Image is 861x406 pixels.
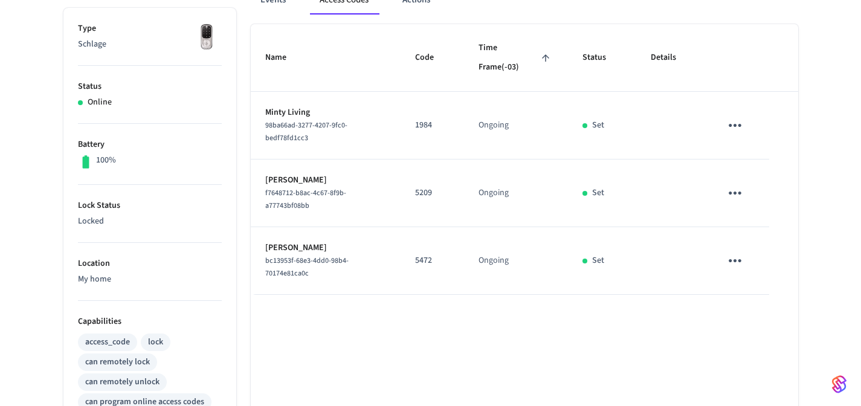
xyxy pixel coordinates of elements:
[78,199,222,212] p: Lock Status
[78,138,222,151] p: Battery
[415,48,450,67] span: Code
[415,254,450,267] p: 5472
[88,96,112,109] p: Online
[832,375,846,394] img: SeamLogoGradient.69752ec5.svg
[148,336,163,349] div: lock
[78,215,222,228] p: Locked
[96,154,116,167] p: 100%
[464,92,568,159] td: Ongoing
[85,336,130,349] div: access_code
[265,48,302,67] span: Name
[464,227,568,295] td: Ongoing
[651,48,692,67] span: Details
[464,159,568,227] td: Ongoing
[265,120,347,143] span: 98ba66ad-3277-4207-9fc0-bedf78fd1cc3
[85,356,150,369] div: can remotely lock
[78,315,222,328] p: Capabilities
[192,22,222,53] img: Yale Assure Touchscreen Wifi Smart Lock, Satin Nickel, Front
[78,80,222,93] p: Status
[592,187,604,199] p: Set
[78,273,222,286] p: My home
[85,376,160,388] div: can remotely unlock
[78,38,222,51] p: Schlage
[265,174,387,187] p: [PERSON_NAME]
[265,106,387,119] p: Minty Living
[78,257,222,270] p: Location
[415,187,450,199] p: 5209
[415,119,450,132] p: 1984
[479,39,553,77] span: Time Frame(-03)
[592,254,604,267] p: Set
[265,188,346,211] span: f7648712-b8ac-4c67-8f9b-a77743bf08bb
[592,119,604,132] p: Set
[78,22,222,35] p: Type
[582,48,622,67] span: Status
[265,256,349,279] span: bc13953f-68e3-4dd0-98b4-70174e81ca0c
[265,242,387,254] p: [PERSON_NAME]
[251,24,798,295] table: sticky table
